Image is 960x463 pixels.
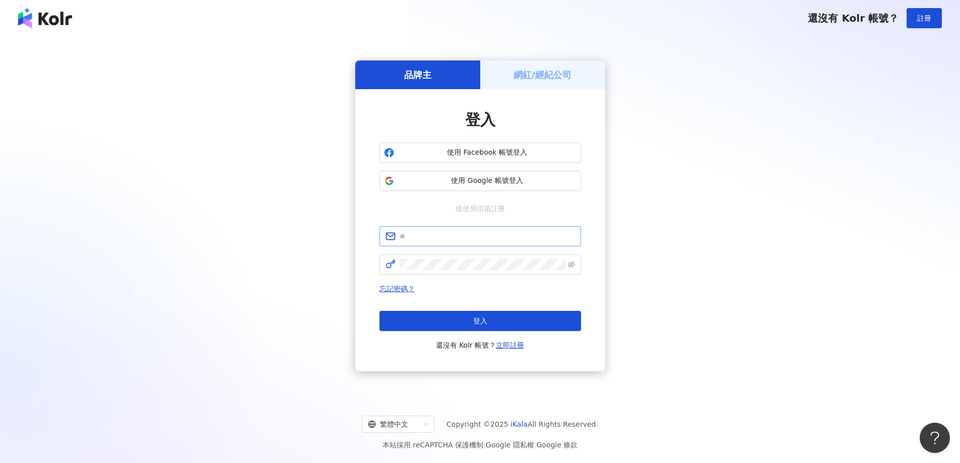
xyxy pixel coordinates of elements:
[496,341,524,349] a: 立即註冊
[486,441,534,449] a: Google 隱私權
[18,8,72,28] img: logo
[436,339,525,351] span: 還沒有 Kolr 帳號？
[404,69,431,81] h5: 品牌主
[446,418,598,430] span: Copyright © 2025 All Rights Reserved.
[483,441,486,449] span: |
[473,317,487,325] span: 登入
[920,423,950,453] iframe: Help Scout Beacon - Open
[398,148,577,158] span: 使用 Facebook 帳號登入
[534,441,537,449] span: |
[808,12,899,24] span: 還沒有 Kolr 帳號？
[379,311,581,331] button: 登入
[449,203,512,214] span: 或使用信箱註冊
[398,176,577,186] span: 使用 Google 帳號登入
[907,8,942,28] button: 註冊
[514,69,571,81] h5: 網紅/經紀公司
[379,171,581,191] button: 使用 Google 帳號登入
[368,416,419,432] div: 繁體中文
[510,420,528,428] a: iKala
[465,111,495,128] span: 登入
[382,439,578,451] span: 本站採用 reCAPTCHA 保護機制
[568,261,575,268] span: eye-invisible
[379,285,415,293] a: 忘記密碼？
[379,143,581,163] button: 使用 Facebook 帳號登入
[917,14,931,22] span: 註冊
[536,441,578,449] a: Google 條款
